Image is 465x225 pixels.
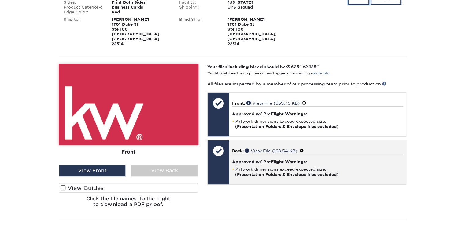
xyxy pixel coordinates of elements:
div: Product Category: [59,5,107,10]
strong: [PERSON_NAME] 1701 Duke St Ste 100 [GEOGRAPHIC_DATA], [GEOGRAPHIC_DATA] 22314 [112,17,161,46]
h4: Approved w/ PreFlight Warnings: [232,111,403,116]
div: Edge Color: [59,10,107,15]
li: Artwork dimensions exceed expected size. [232,167,403,177]
div: View Front [59,165,126,176]
div: Red [107,10,175,15]
span: 3.625 [287,64,299,69]
h4: Approved w/ PreFlight Warnings: [232,159,403,164]
li: Artwork dimensions exceed expected size. [232,119,403,129]
strong: (Presentation Folders & Envelope files excluded) [235,172,338,177]
div: Ship to: [59,17,107,46]
label: View Guides [59,183,198,193]
span: Front: [232,101,245,106]
div: Front [59,145,198,159]
div: Blind Ship: [175,17,223,46]
a: View File (168.54 KB) [245,148,297,153]
div: UPS Ground [223,5,290,10]
p: All files are inspected by a member of our processing team prior to production. [207,81,406,87]
a: View File (669.75 KB) [246,101,300,106]
h6: Click the file names to the right to download a PDF proof. [59,196,198,212]
a: more info [313,71,329,75]
strong: [PERSON_NAME] 1701 Duke St Ste 100 [GEOGRAPHIC_DATA], [GEOGRAPHIC_DATA] 22314 [227,17,276,46]
span: Back: [232,148,244,153]
span: 2.125 [305,64,316,69]
strong: Your files including bleed should be: " x " [207,64,319,69]
small: *Additional bleed or crop marks may trigger a file warning – [207,71,329,75]
div: Shipping: [175,5,223,10]
div: View Back [131,165,198,176]
div: Business Cards [107,5,175,10]
strong: (Presentation Folders & Envelope files excluded) [235,124,338,129]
